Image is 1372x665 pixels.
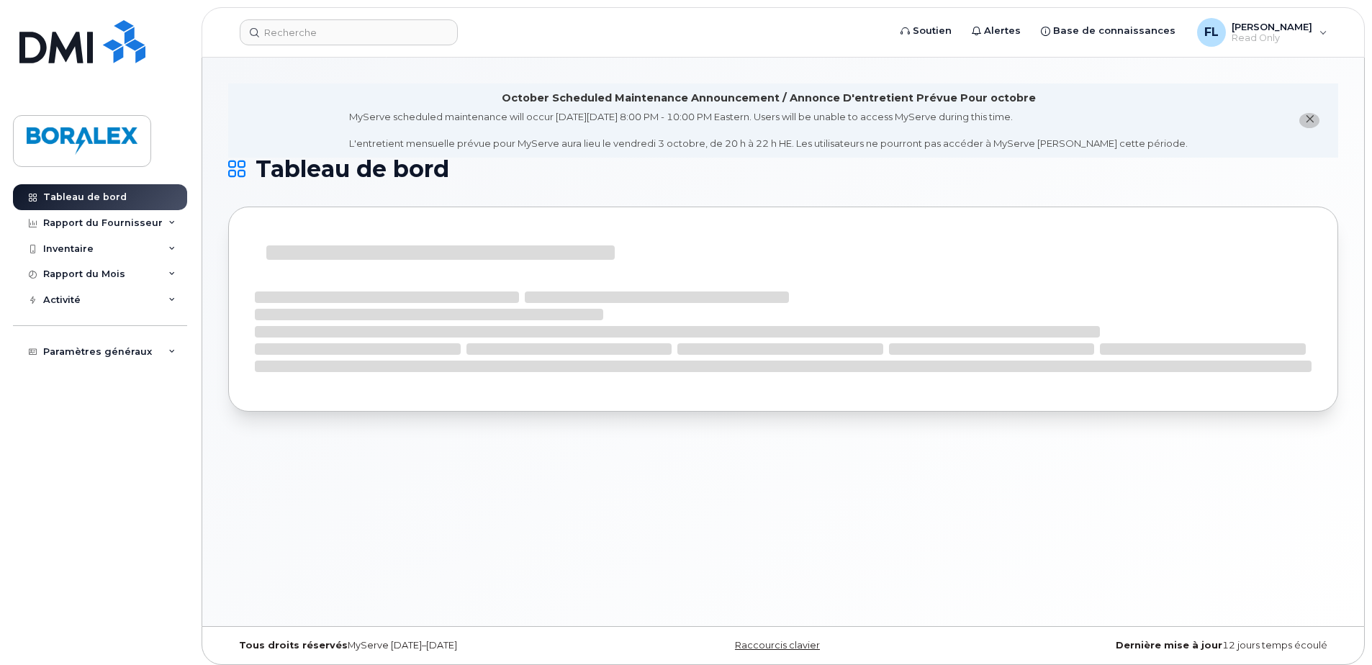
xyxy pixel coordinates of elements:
[239,640,348,651] strong: Tous droits réservés
[968,640,1338,651] div: 12 jours temps écoulé
[502,91,1036,106] div: October Scheduled Maintenance Announcement / Annonce D'entretient Prévue Pour octobre
[1116,640,1222,651] strong: Dernière mise à jour
[735,640,820,651] a: Raccourcis clavier
[256,158,449,180] span: Tableau de bord
[349,110,1188,150] div: MyServe scheduled maintenance will occur [DATE][DATE] 8:00 PM - 10:00 PM Eastern. Users will be u...
[1299,113,1319,128] button: close notification
[228,640,598,651] div: MyServe [DATE]–[DATE]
